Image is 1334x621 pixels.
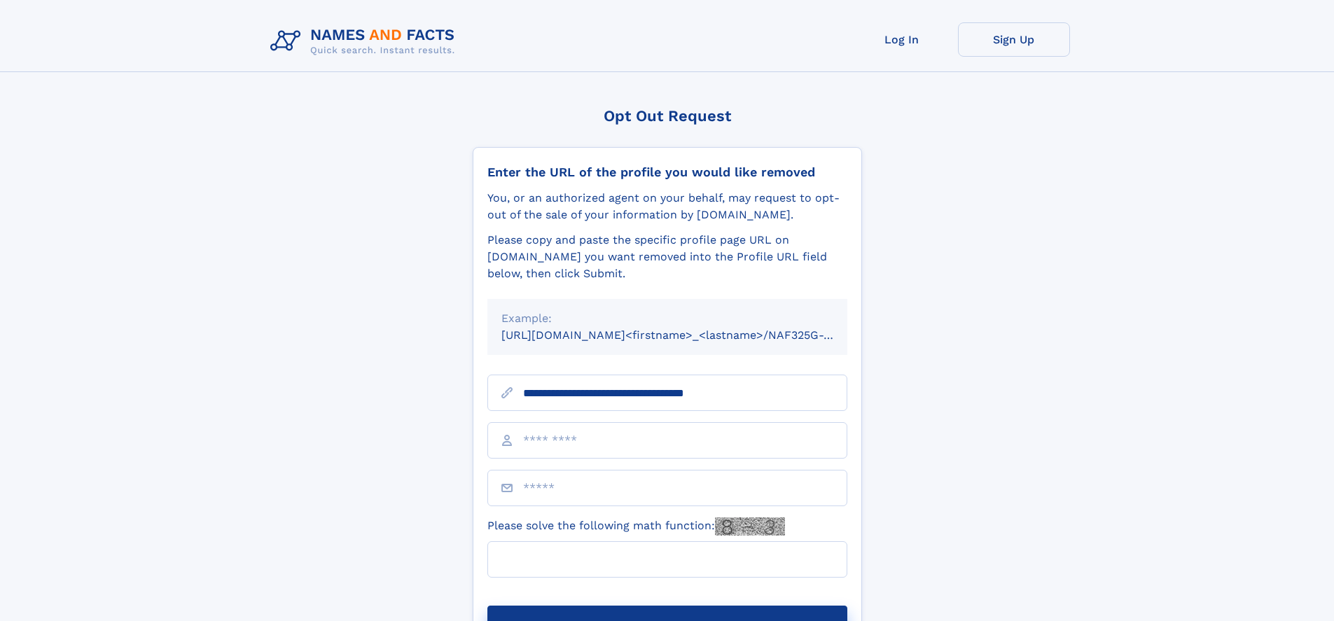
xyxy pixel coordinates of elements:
small: [URL][DOMAIN_NAME]<firstname>_<lastname>/NAF325G-xxxxxxxx [501,328,874,342]
div: Opt Out Request [473,107,862,125]
div: Example: [501,310,833,327]
div: Please copy and paste the specific profile page URL on [DOMAIN_NAME] you want removed into the Pr... [487,232,847,282]
div: You, or an authorized agent on your behalf, may request to opt-out of the sale of your informatio... [487,190,847,223]
label: Please solve the following math function: [487,517,785,536]
img: Logo Names and Facts [265,22,466,60]
a: Sign Up [958,22,1070,57]
div: Enter the URL of the profile you would like removed [487,165,847,180]
a: Log In [846,22,958,57]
